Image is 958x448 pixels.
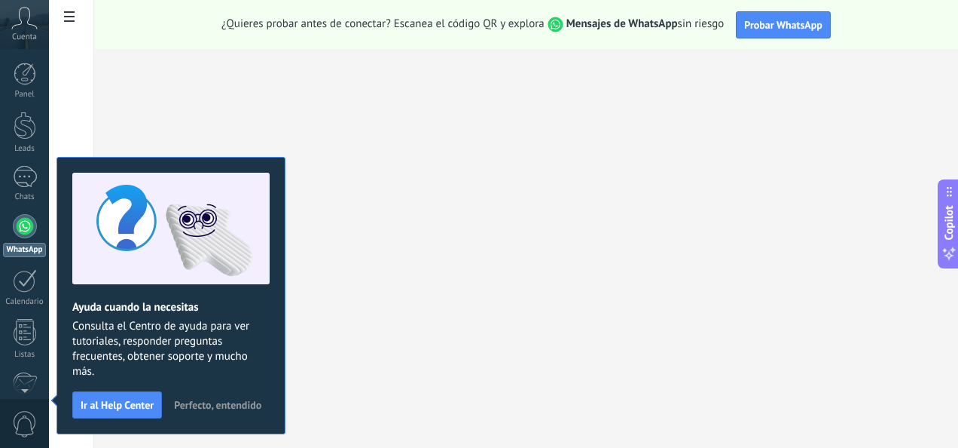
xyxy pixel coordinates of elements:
span: Consulta el Centro de ayuda para ver tutoriales, responder preguntas frecuentes, obtener soporte ... [72,319,270,379]
button: Probar WhatsApp [736,11,831,38]
h2: Ayuda cuando la necesitas [72,300,270,315]
span: Perfecto, entendido [174,400,261,410]
div: Chats [3,192,47,202]
button: Ir al Help Center [72,391,162,419]
span: ¿Quieres probar antes de conectar? Escanea el código QR y explora sin riesgo [221,17,724,32]
div: Leads [3,144,47,154]
span: Ir al Help Center [81,400,154,410]
span: Cuenta [12,32,37,42]
div: Listas [3,350,47,360]
strong: Mensajes de WhatsApp [566,17,678,31]
div: WhatsApp [3,243,46,257]
button: Perfecto, entendido [167,394,268,416]
span: Probar WhatsApp [744,18,822,32]
span: Copilot [941,206,956,241]
div: Calendario [3,297,47,307]
div: Panel [3,90,47,100]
